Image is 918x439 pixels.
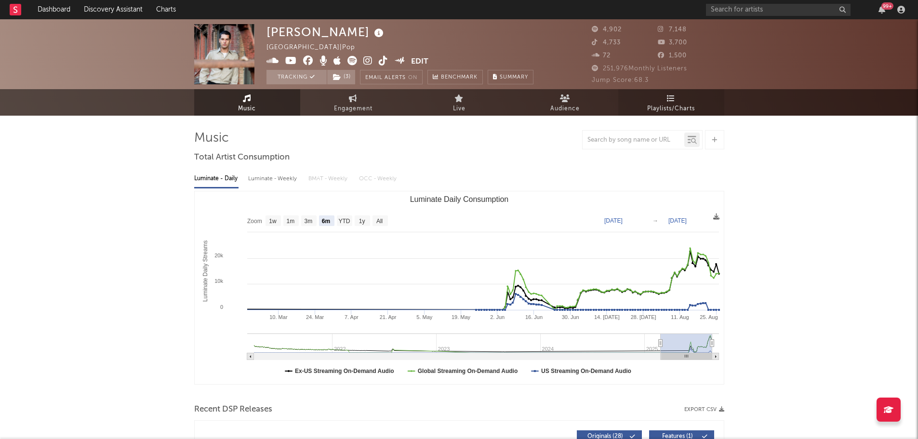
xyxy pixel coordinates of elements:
button: (3) [327,70,355,84]
a: Engagement [300,89,406,116]
span: Playlists/Charts [647,103,695,115]
button: Tracking [266,70,327,84]
em: On [408,75,417,80]
span: Benchmark [441,72,478,83]
div: Luminate - Weekly [248,171,299,187]
a: Playlists/Charts [618,89,724,116]
text: Zoom [247,218,262,225]
text: 19. May [451,314,470,320]
span: ( 3 ) [327,70,356,84]
text: YTD [338,218,350,225]
span: Audience [550,103,580,115]
a: Audience [512,89,618,116]
button: 99+ [878,6,885,13]
text: 21. Apr [379,314,396,320]
text: 16. Jun [525,314,542,320]
text: 10k [214,278,223,284]
text: 1w [269,218,277,225]
text: Luminate Daily Consumption [410,195,508,203]
text: 24. Mar [306,314,324,320]
text: [DATE] [668,217,687,224]
button: Summary [488,70,533,84]
text: 20k [214,253,223,258]
text: 28. [DATE] [630,314,656,320]
text: → [652,217,658,224]
a: Live [406,89,512,116]
text: 10. Mar [269,314,288,320]
span: Total Artist Consumption [194,152,290,163]
div: [PERSON_NAME] [266,24,386,40]
text: 1m [286,218,294,225]
text: 0 [220,304,223,310]
button: Edit [411,56,428,68]
text: All [376,218,382,225]
text: 2. Jun [490,314,505,320]
span: Summary [500,75,528,80]
span: Live [453,103,466,115]
text: 7. Apr [344,314,358,320]
text: 5. May [416,314,433,320]
button: Email AlertsOn [360,70,423,84]
span: 3,700 [658,40,687,46]
text: 1y [359,218,365,225]
span: Recent DSP Releases [194,404,272,415]
text: 14. [DATE] [594,314,619,320]
text: [DATE] [604,217,623,224]
span: 251,976 Monthly Listeners [592,66,687,72]
input: Search by song name or URL [583,136,684,144]
svg: Luminate Daily Consumption [195,191,724,384]
text: Global Streaming On-Demand Audio [417,368,518,374]
a: Music [194,89,300,116]
text: 3m [304,218,312,225]
input: Search for artists [706,4,851,16]
span: 4,902 [592,27,622,33]
button: Export CSV [684,407,724,412]
text: 25. Aug [700,314,718,320]
text: US Streaming On-Demand Audio [541,368,631,374]
span: 7,148 [658,27,687,33]
text: 6m [321,218,330,225]
span: 4,733 [592,40,621,46]
text: Ex-US Streaming On-Demand Audio [295,368,394,374]
div: 99 + [881,2,893,10]
div: Luminate - Daily [194,171,239,187]
span: Engagement [334,103,373,115]
span: Jump Score: 68.3 [592,77,649,83]
a: Benchmark [427,70,483,84]
text: 30. Jun [561,314,579,320]
text: Luminate Daily Streams [202,240,209,302]
div: [GEOGRAPHIC_DATA] | Pop [266,42,366,53]
span: 1,500 [658,53,687,59]
text: 11. Aug [671,314,689,320]
span: 72 [592,53,611,59]
span: Music [238,103,256,115]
